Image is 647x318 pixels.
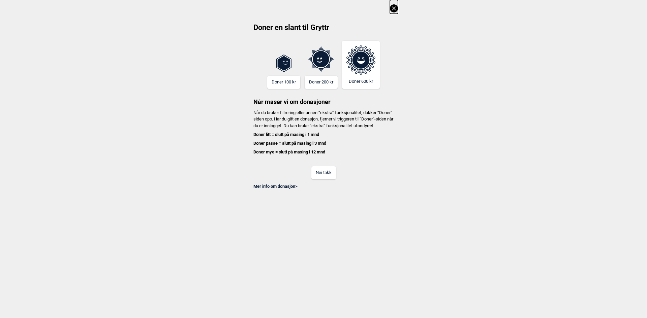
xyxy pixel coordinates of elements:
button: Doner 100 kr [267,76,300,89]
b: Doner mye = slutt på masing i 12 mnd [253,149,325,154]
button: Nei takk [311,166,336,179]
button: Doner 600 kr [342,41,380,89]
p: Når du bruker filtrering eller annen “ekstra” funksjonalitet, dukker “Doner”-siden opp. Har du gi... [249,109,398,155]
h2: Doner en slant til Gryttr [249,23,398,37]
a: Mer info om donasjon> [253,184,298,189]
h3: Når maser vi om donasjoner [249,89,398,106]
b: Doner litt = slutt på masing i 1 mnd [253,132,319,137]
button: Doner 200 kr [305,76,338,89]
b: Doner passe = slutt på masing i 3 mnd [253,141,326,146]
